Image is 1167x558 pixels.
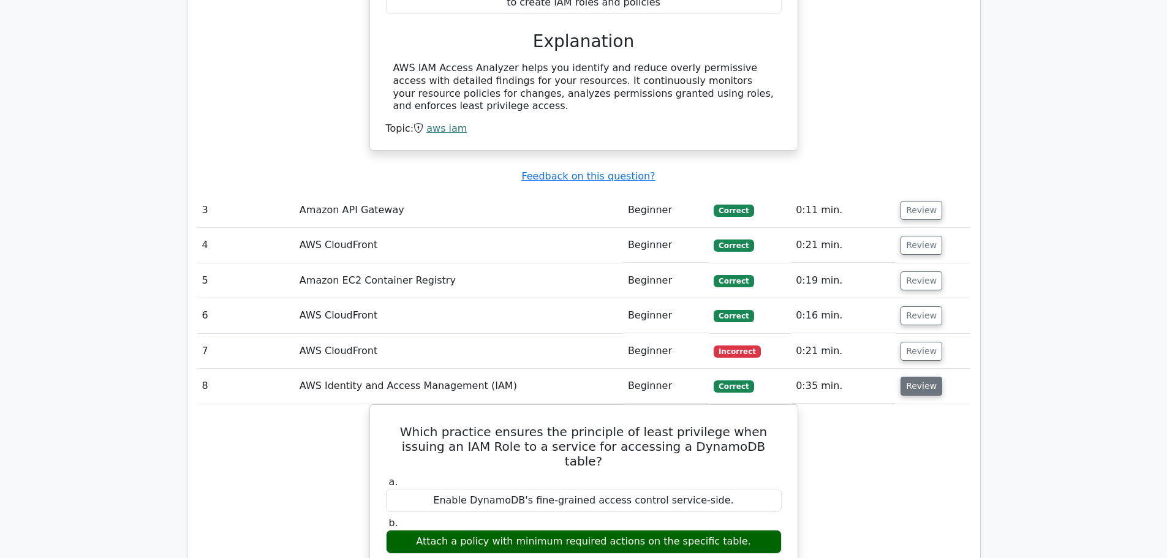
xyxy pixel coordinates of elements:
[901,201,942,220] button: Review
[901,377,942,396] button: Review
[791,228,896,263] td: 0:21 min.
[714,380,753,393] span: Correct
[295,263,623,298] td: Amazon EC2 Container Registry
[901,271,942,290] button: Review
[386,489,782,513] div: Enable DynamoDB's fine-grained access control service-side.
[295,369,623,404] td: AWS Identity and Access Management (IAM)
[295,228,623,263] td: AWS CloudFront
[791,298,896,333] td: 0:16 min.
[197,228,295,263] td: 4
[791,263,896,298] td: 0:19 min.
[197,193,295,228] td: 3
[714,345,761,358] span: Incorrect
[197,334,295,369] td: 7
[197,263,295,298] td: 5
[714,239,753,252] span: Correct
[197,298,295,333] td: 6
[393,31,774,52] h3: Explanation
[623,369,709,404] td: Beginner
[714,310,753,322] span: Correct
[295,298,623,333] td: AWS CloudFront
[295,334,623,369] td: AWS CloudFront
[386,123,782,135] div: Topic:
[521,170,655,182] a: Feedback on this question?
[393,62,774,113] div: AWS IAM Access Analyzer helps you identify and reduce overly permissive access with detailed find...
[623,193,709,228] td: Beginner
[623,298,709,333] td: Beginner
[295,193,623,228] td: Amazon API Gateway
[389,476,398,488] span: a.
[623,334,709,369] td: Beginner
[791,193,896,228] td: 0:11 min.
[901,342,942,361] button: Review
[389,517,398,529] span: b.
[901,306,942,325] button: Review
[426,123,467,134] a: aws iam
[791,369,896,404] td: 0:35 min.
[623,263,709,298] td: Beginner
[714,205,753,217] span: Correct
[901,236,942,255] button: Review
[197,369,295,404] td: 8
[386,530,782,554] div: Attach a policy with minimum required actions on the specific table.
[714,275,753,287] span: Correct
[623,228,709,263] td: Beginner
[385,424,783,469] h5: Which practice ensures the principle of least privilege when issuing an IAM Role to a service for...
[791,334,896,369] td: 0:21 min.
